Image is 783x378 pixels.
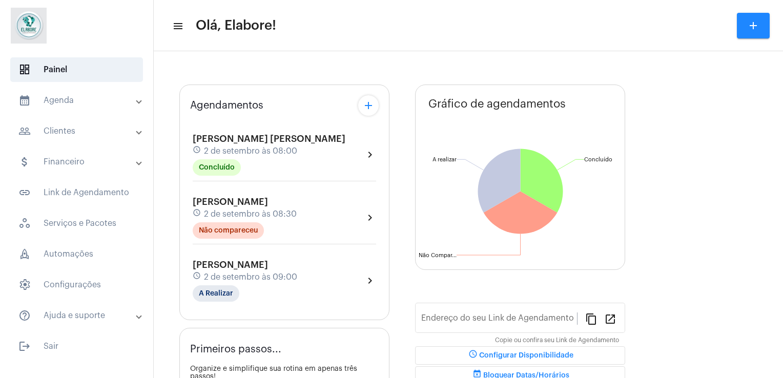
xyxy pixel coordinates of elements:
[585,312,597,325] mat-icon: content_copy
[10,211,143,236] span: Serviços e Pacotes
[18,309,137,322] mat-panel-title: Ajuda e suporte
[584,157,612,162] text: Concluído
[415,346,625,365] button: Configurar Disponibilidade
[18,125,137,137] mat-panel-title: Clientes
[10,272,143,297] span: Configurações
[495,337,619,344] mat-hint: Copie ou confira seu Link de Agendamento
[18,156,31,168] mat-icon: sidenav icon
[467,352,573,359] span: Configurar Disponibilidade
[193,260,268,269] span: [PERSON_NAME]
[604,312,616,325] mat-icon: open_in_new
[747,19,759,32] mat-icon: add
[6,150,153,174] mat-expansion-panel-header: sidenav iconFinanceiro
[172,20,182,32] mat-icon: sidenav icon
[10,180,143,205] span: Link de Agendamento
[18,248,31,260] span: sidenav icon
[362,99,375,112] mat-icon: add
[193,197,268,206] span: [PERSON_NAME]
[193,285,239,302] mat-chip: A Realizar
[18,340,31,352] mat-icon: sidenav icon
[193,134,345,143] span: [PERSON_NAME] [PERSON_NAME]
[204,209,297,219] span: 2 de setembro às 08:30
[204,272,297,282] span: 2 de setembro às 09:00
[419,253,457,258] text: Não Compar...
[18,94,31,107] mat-icon: sidenav icon
[18,279,31,291] span: sidenav icon
[10,334,143,359] span: Sair
[18,94,137,107] mat-panel-title: Agenda
[18,309,31,322] mat-icon: sidenav icon
[364,212,376,224] mat-icon: chevron_right
[6,88,153,113] mat-expansion-panel-header: sidenav iconAgenda
[196,17,276,34] span: Olá, Elabore!
[8,5,49,46] img: 4c6856f8-84c7-1050-da6c-cc5081a5dbaf.jpg
[18,156,137,168] mat-panel-title: Financeiro
[6,303,153,328] mat-expansion-panel-header: sidenav iconAjuda e suporte
[10,57,143,82] span: Painel
[193,222,264,239] mat-chip: Não compareceu
[193,159,241,176] mat-chip: Concluído
[190,344,281,355] span: Primeiros passos...
[364,275,376,287] mat-icon: chevron_right
[18,217,31,229] span: sidenav icon
[467,349,479,362] mat-icon: schedule
[428,98,566,110] span: Gráfico de agendamentos
[193,145,202,157] mat-icon: schedule
[421,316,577,325] input: Link
[364,149,376,161] mat-icon: chevron_right
[432,157,457,162] text: A realizar
[204,146,297,156] span: 2 de setembro às 08:00
[190,100,263,111] span: Agendamentos
[10,242,143,266] span: Automações
[193,271,202,283] mat-icon: schedule
[193,208,202,220] mat-icon: schedule
[6,119,153,143] mat-expansion-panel-header: sidenav iconClientes
[18,64,31,76] span: sidenav icon
[18,125,31,137] mat-icon: sidenav icon
[18,186,31,199] mat-icon: sidenav icon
